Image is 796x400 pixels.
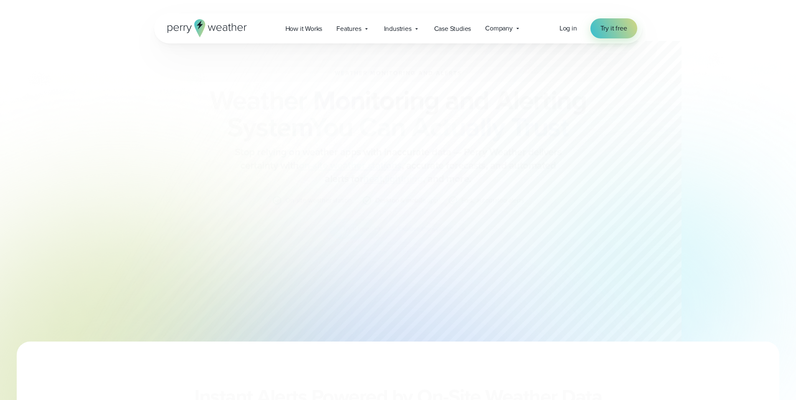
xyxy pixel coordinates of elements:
[336,24,361,34] span: Features
[384,24,412,34] span: Industries
[600,23,627,33] span: Try it free
[427,20,478,37] a: Case Studies
[278,20,330,37] a: How it Works
[590,18,637,38] a: Try it free
[559,23,577,33] a: Log in
[434,24,471,34] span: Case Studies
[485,23,513,33] span: Company
[285,24,323,34] span: How it Works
